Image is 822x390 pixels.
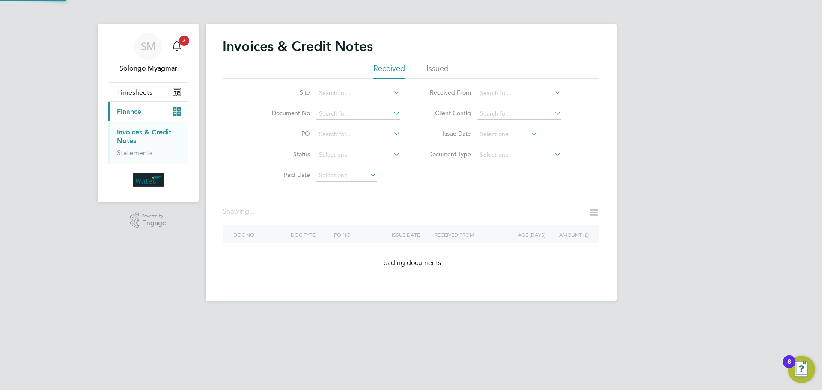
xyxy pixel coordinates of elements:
[261,109,310,117] label: Document No
[261,130,310,137] label: PO
[477,87,561,99] input: Search for...
[787,362,791,373] div: 8
[142,212,166,220] span: Powered by
[316,128,400,140] input: Search for...
[261,171,310,179] label: Paid Date
[373,63,405,79] li: Received
[422,89,471,96] label: Received From
[261,89,310,96] label: Site
[316,149,400,161] input: Select one
[261,150,310,158] label: Status
[426,63,449,79] li: Issued
[223,207,256,216] div: Showing
[133,173,164,187] img: wates-logo-retina.png
[108,102,188,121] button: Finance
[477,128,538,140] input: Select one
[316,170,377,182] input: Select one
[249,207,254,216] span: ...
[130,212,167,229] a: Powered byEngage
[108,173,188,187] a: Go to home page
[316,87,400,99] input: Search for...
[108,63,188,74] span: Solongo Myagmar
[422,130,471,137] label: Issue Date
[168,33,185,60] a: 3
[223,38,373,55] h2: Invoices & Credit Notes
[98,24,199,202] nav: Main navigation
[141,41,156,52] span: SM
[179,36,189,46] span: 3
[117,128,171,145] a: Invoices & Credit Notes
[316,108,400,120] input: Search for...
[477,108,561,120] input: Search for...
[422,109,471,117] label: Client Config
[117,107,141,116] span: Finance
[142,220,166,227] span: Engage
[108,121,188,164] div: Finance
[117,149,152,157] a: Statements
[108,33,188,74] a: SMSolongo Myagmar
[108,83,188,101] button: Timesheets
[422,150,471,158] label: Document Type
[117,88,152,96] span: Timesheets
[477,149,561,161] input: Select one
[788,356,815,383] button: Open Resource Center, 8 new notifications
